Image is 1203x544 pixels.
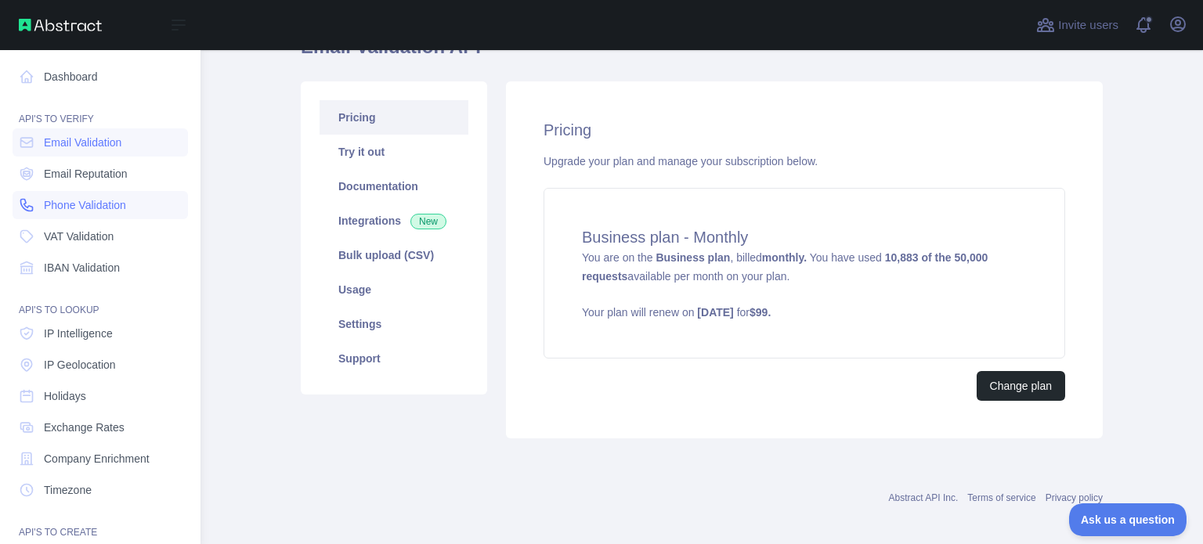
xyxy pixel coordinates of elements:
[13,507,188,539] div: API'S TO CREATE
[320,341,468,376] a: Support
[889,492,959,503] a: Abstract API Inc.
[13,94,188,125] div: API'S TO VERIFY
[44,166,128,182] span: Email Reputation
[320,307,468,341] a: Settings
[582,251,1027,320] span: You are on the , billed You have used available per month on your plan.
[656,251,730,264] strong: Business plan
[1069,503,1187,536] iframe: Toggle Customer Support
[301,34,1103,72] h1: Email Validation API
[320,238,468,272] a: Bulk upload (CSV)
[44,388,86,404] span: Holidays
[13,191,188,219] a: Phone Validation
[750,306,771,319] strong: $ 99 .
[44,482,92,498] span: Timezone
[320,272,468,307] a: Usage
[44,420,125,435] span: Exchange Rates
[44,357,116,373] span: IP Geolocation
[13,254,188,282] a: IBAN Validation
[13,445,188,473] a: Company Enrichment
[582,304,1027,320] p: Your plan will renew on for
[967,492,1035,503] a: Terms of service
[13,319,188,348] a: IP Intelligence
[582,226,1027,248] h4: Business plan - Monthly
[1033,13,1122,38] button: Invite users
[13,285,188,316] div: API'S TO LOOKUP
[320,204,468,238] a: Integrations New
[13,413,188,441] a: Exchange Rates
[44,135,121,150] span: Email Validation
[13,351,188,379] a: IP Geolocation
[44,260,120,276] span: IBAN Validation
[44,197,126,213] span: Phone Validation
[1046,492,1103,503] a: Privacy policy
[13,476,188,504] a: Timezone
[320,169,468,204] a: Documentation
[544,153,1065,169] div: Upgrade your plan and manage your subscription below.
[44,451,150,467] span: Company Enrichment
[13,160,188,188] a: Email Reputation
[320,100,468,135] a: Pricing
[977,371,1065,401] button: Change plan
[13,222,188,250] a: VAT Validation
[544,119,1065,141] h2: Pricing
[44,326,113,341] span: IP Intelligence
[320,135,468,169] a: Try it out
[44,229,114,244] span: VAT Validation
[762,251,807,264] strong: monthly.
[1058,16,1118,34] span: Invite users
[19,19,102,31] img: Abstract API
[697,306,733,319] strong: [DATE]
[410,214,446,229] span: New
[13,382,188,410] a: Holidays
[13,128,188,157] a: Email Validation
[13,63,188,91] a: Dashboard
